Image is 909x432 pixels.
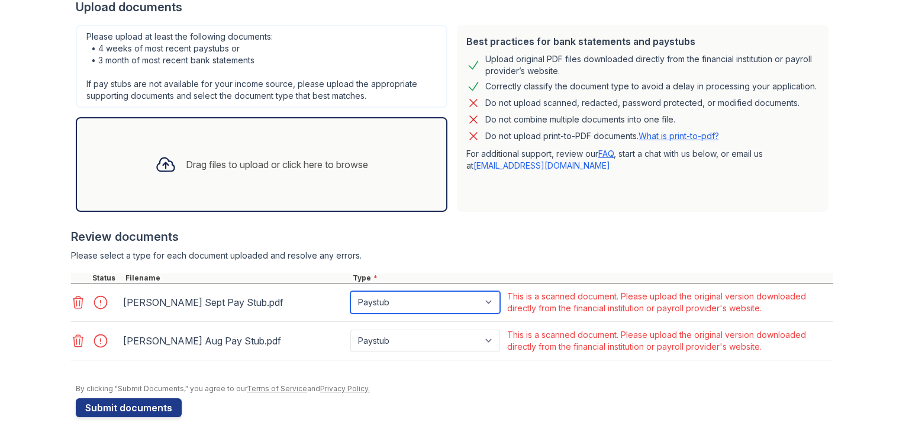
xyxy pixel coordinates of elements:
[485,112,675,127] div: Do not combine multiple documents into one file.
[485,53,819,77] div: Upload original PDF files downloaded directly from the financial institution or payroll provider’...
[507,291,831,314] div: This is a scanned document. Please upload the original version downloaded directly from the finan...
[466,34,819,49] div: Best practices for bank statements and paystubs
[76,384,833,394] div: By clicking "Submit Documents," you agree to our and
[76,398,182,417] button: Submit documents
[186,157,368,172] div: Drag files to upload or click here to browse
[71,228,833,245] div: Review documents
[485,79,817,94] div: Correctly classify the document type to avoid a delay in processing your application.
[473,160,610,170] a: [EMAIL_ADDRESS][DOMAIN_NAME]
[466,148,819,172] p: For additional support, review our , start a chat with us below, or email us at
[350,273,833,283] div: Type
[71,250,833,262] div: Please select a type for each document uploaded and resolve any errors.
[598,149,614,159] a: FAQ
[639,131,719,141] a: What is print-to-pdf?
[123,293,346,312] div: [PERSON_NAME] Sept Pay Stub.pdf
[76,25,447,108] div: Please upload at least the following documents: • 4 weeks of most recent paystubs or • 3 month of...
[123,273,350,283] div: Filename
[90,273,123,283] div: Status
[123,331,346,350] div: [PERSON_NAME] Aug Pay Stub.pdf
[320,384,370,393] a: Privacy Policy.
[485,96,800,110] div: Do not upload scanned, redacted, password protected, or modified documents.
[247,384,307,393] a: Terms of Service
[485,130,719,142] p: Do not upload print-to-PDF documents.
[507,329,831,353] div: This is a scanned document. Please upload the original version downloaded directly from the finan...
